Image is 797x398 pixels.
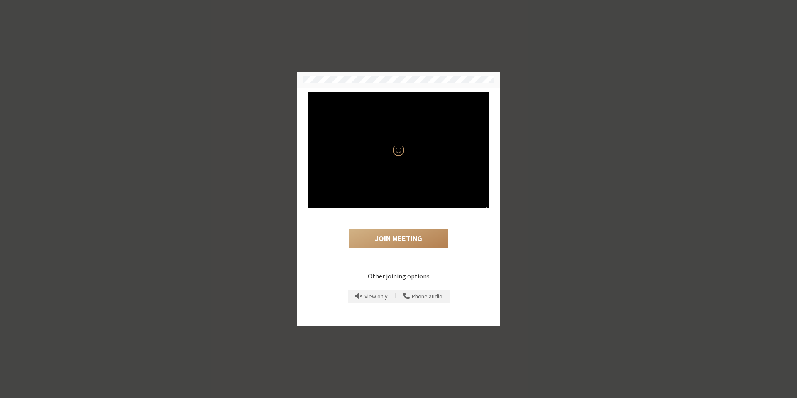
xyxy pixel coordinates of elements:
[364,293,388,300] span: View only
[400,290,445,303] button: Use your phone for mic and speaker while you view the meeting on this device.
[308,271,489,281] p: Other joining options
[412,293,443,300] span: Phone audio
[395,291,396,302] span: |
[349,229,448,248] button: Join Meeting
[352,290,391,303] button: Prevent echo when there is already an active mic and speaker in the room.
